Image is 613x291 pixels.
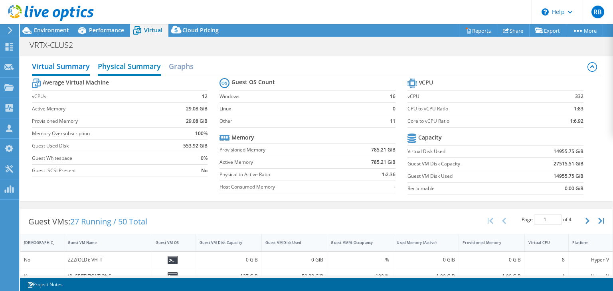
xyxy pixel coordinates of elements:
a: Reports [459,24,497,37]
label: Guest Whitespace [32,154,166,162]
h2: Virtual Summary [32,58,90,76]
div: 1.99 GiB [397,272,455,281]
div: 4 [528,272,565,281]
b: 1:2.36 [382,171,395,179]
label: Physical to Active Ratio [219,171,344,179]
label: vCPU [407,92,543,100]
b: - [394,183,395,191]
b: 1:83 [574,105,583,113]
b: Capacity [418,134,442,142]
div: [DEMOGRAPHIC_DATA] [24,240,51,245]
b: 785.21 GiB [371,158,395,166]
label: Provisioned Memory [32,117,166,125]
b: No [201,167,208,175]
b: 0.00 GiB [565,185,583,193]
label: Virtual Disk Used [407,147,522,155]
div: 127 GiB [200,272,258,281]
label: Other [219,117,379,125]
b: 0% [201,154,208,162]
b: 29.08 GiB [186,105,208,113]
svg: \n [542,8,549,16]
b: 14955.75 GiB [554,172,583,180]
span: Virtual [144,26,162,34]
div: Yes [24,272,60,281]
div: Guest VM % Occupancy [331,240,380,245]
div: Provisioned Memory [463,240,511,245]
b: 553.92 GiB [183,142,208,150]
label: Host Consumed Memory [219,183,344,191]
label: Reclaimable [407,185,522,193]
h2: Graphs [169,58,194,74]
div: 100 % [331,272,389,281]
b: 1:6.92 [570,117,583,125]
a: Export [529,24,566,37]
b: 12 [202,92,208,100]
b: 0 [393,105,395,113]
b: 100% [195,130,208,138]
label: Provisioned Memory [219,146,344,154]
div: VL-CERTIFICATIONS [68,272,148,281]
b: 785.21 GiB [371,146,395,154]
b: 29.08 GiB [186,117,208,125]
b: Guest OS Count [231,78,275,86]
div: ZZZ(OLD): VH-IT [68,256,148,264]
label: Guest iSCSI Present [32,167,166,175]
input: jump to page [534,214,562,225]
label: Linux [219,105,379,113]
div: No [24,256,60,264]
div: 1.99 GiB [463,272,521,281]
div: 0 GiB [265,256,324,264]
div: Guest VM OS [156,240,182,245]
h2: Physical Summary [98,58,161,76]
div: Guest VM Disk Capacity [200,240,248,245]
label: Guest Used Disk [32,142,166,150]
div: 0 GiB [463,256,521,264]
label: Active Memory [219,158,344,166]
b: 27515.51 GiB [554,160,583,168]
label: Windows [219,92,379,100]
div: 0 GiB [200,256,258,264]
label: Active Memory [32,105,166,113]
span: Cloud Pricing [182,26,219,34]
b: 14955.75 GiB [554,147,583,155]
div: 0 GiB [397,256,455,264]
div: 8 [528,256,565,264]
label: Guest VM Disk Used [407,172,522,180]
b: vCPU [419,79,433,87]
a: More [566,24,603,37]
span: Page of [522,214,571,225]
b: 332 [575,92,583,100]
div: Platform [572,240,599,245]
div: Hyper-V [572,256,609,264]
div: Guest VMs: [20,209,155,234]
label: Memory Oversubscription [32,130,166,138]
a: Project Notes [22,279,68,289]
div: 59.88 GiB [265,272,324,281]
h1: VRTX-CLUS2 [26,41,85,49]
span: Performance [89,26,124,34]
a: Share [497,24,530,37]
label: CPU to vCPU Ratio [407,105,543,113]
div: Hyper-V [572,272,609,281]
div: Guest VM Disk Used [265,240,314,245]
span: Environment [34,26,69,34]
span: 4 [569,216,571,223]
div: Used Memory (Active) [397,240,445,245]
b: 16 [390,92,395,100]
div: Virtual CPU [528,240,555,245]
b: Average Virtual Machine [43,79,109,87]
b: 11 [390,117,395,125]
label: vCPUs [32,92,166,100]
b: Memory [231,134,254,142]
div: Guest VM Name [68,240,138,245]
label: Core to vCPU Ratio [407,117,543,125]
span: 27 Running / 50 Total [70,216,147,227]
label: Guest VM Disk Capacity [407,160,522,168]
span: RB [591,6,604,18]
div: - % [331,256,389,264]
